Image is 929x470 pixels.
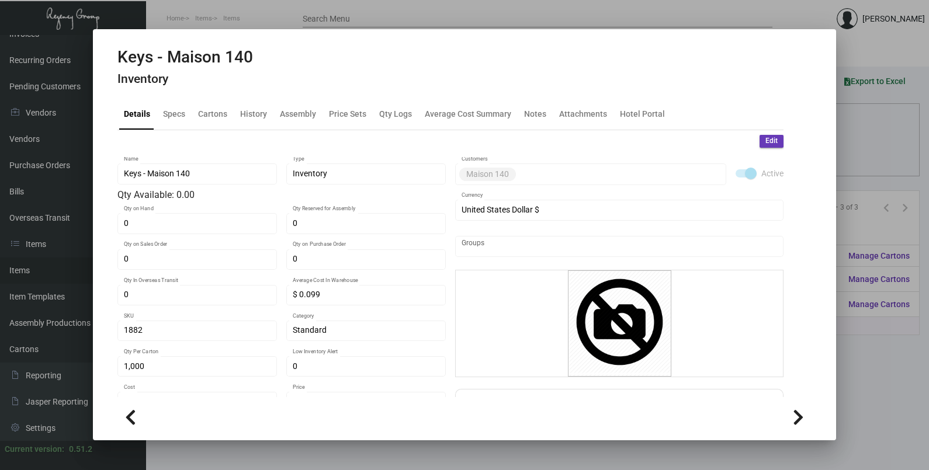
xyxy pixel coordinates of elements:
div: Details [124,107,150,120]
input: Add new.. [462,242,778,251]
div: Notes [524,107,546,120]
input: Add new.. [518,169,720,179]
button: Edit [760,135,784,148]
div: Cartons [198,107,227,120]
div: Hotel Portal [620,107,665,120]
div: Current version: [5,443,64,455]
div: Qty Logs [379,107,412,120]
div: Average Cost Summary [425,107,511,120]
div: Attachments [559,107,607,120]
h4: Inventory [117,72,253,86]
div: Specs [163,107,185,120]
span: Active [761,166,784,180]
div: History [240,107,267,120]
div: Price Sets [329,107,366,120]
mat-chip: Maison 140 [459,168,516,181]
span: Edit [765,136,778,146]
h2: Keys - Maison 140 [117,47,253,67]
div: Qty Available: 0.00 [117,188,446,202]
div: 0.51.2 [69,443,92,455]
div: Assembly [280,107,316,120]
